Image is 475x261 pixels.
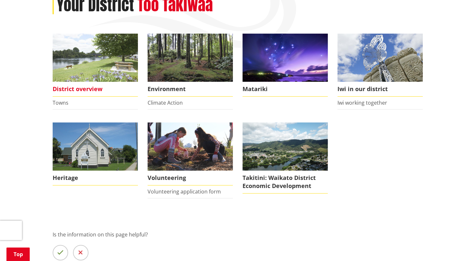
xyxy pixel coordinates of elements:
[148,188,221,195] a: Volunteering application form
[148,122,233,185] a: volunteer icon Volunteering
[243,34,328,82] img: Matariki over Whiaangaroa
[53,171,138,185] span: Heritage
[337,82,423,97] span: Iwi in our district
[445,234,469,257] iframe: Messenger Launcher
[337,34,423,97] a: Turangawaewae Ngaruawahia Iwi in our district
[148,122,233,171] img: volunteer icon
[53,34,138,97] a: Ngaruawahia 0015 District overview
[337,34,423,82] img: Turangawaewae Ngaruawahia
[148,99,183,106] a: Climate Action
[148,171,233,185] span: Volunteering
[53,122,138,171] img: Raglan Church
[243,122,328,171] img: ngaaruawaahia
[148,82,233,97] span: Environment
[53,122,138,185] a: Raglan Church Heritage
[148,34,233,82] img: biodiversity- Wright's Bush_16x9 crop
[337,99,387,106] a: Iwi working together
[148,34,233,97] a: Environment
[243,82,328,97] span: Matariki
[243,171,328,193] span: Takitini: Waikato District Economic Development
[243,122,328,193] a: Takitini: Waikato District Economic Development
[53,231,423,238] p: Is the information on this page helpful?
[6,247,30,261] a: Top
[53,82,138,97] span: District overview
[53,34,138,82] img: Ngaruawahia 0015
[243,34,328,97] a: Matariki
[53,99,68,106] a: Towns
